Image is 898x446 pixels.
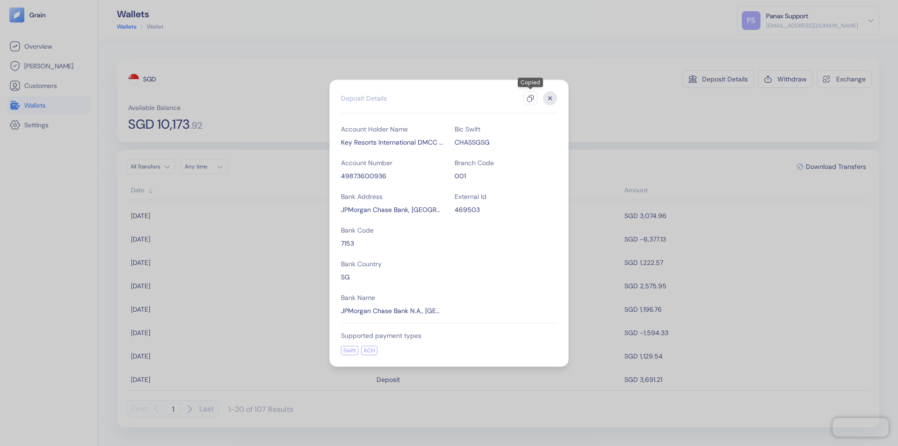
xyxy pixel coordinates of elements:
div: Key Resorts International DMCC TransferMate [341,138,443,147]
div: CHASSGSG [455,138,557,147]
div: 7153 [341,239,443,248]
div: Supported payment types [341,331,557,340]
div: Bank Country [341,259,443,269]
div: Bank Code [341,226,443,235]
div: 001 [455,171,557,181]
div: Account Holder Name [341,124,443,134]
div: Copied [518,78,543,87]
div: Deposit Details [341,94,387,103]
div: Bic Swift [455,124,557,134]
div: Branch Code [455,158,557,168]
div: 49873600936 [341,171,443,181]
div: ACH [361,346,377,355]
div: Account Number [341,158,443,168]
div: Swift [341,346,358,355]
div: SG [341,272,443,282]
div: External Id [455,192,557,201]
div: JPMorgan Chase Bank N.A., Singapore Branch [341,306,443,315]
div: 469503 [455,205,557,214]
div: Bank Address [341,192,443,201]
div: Bank Name [341,293,443,302]
div: JPMorgan Chase Bank, N.A., Singapore Branch 168 Robinson Road, Capital Tower Singapore 068912 [341,205,443,214]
